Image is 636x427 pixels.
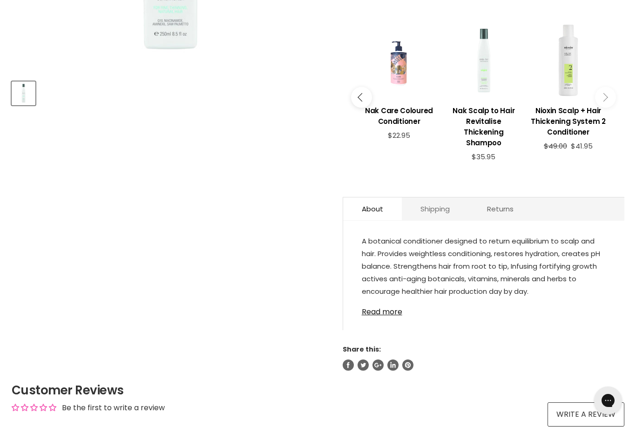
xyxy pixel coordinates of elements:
div: Product thumbnails [10,79,329,105]
h3: Nioxin Scalp + Hair Thickening System 2 Conditioner [531,105,606,137]
a: View product:Nak Care Coloured Conditioner [361,98,437,131]
h2: Customer Reviews [12,382,624,399]
span: $35.95 [472,152,495,162]
a: Shipping [402,197,468,220]
aside: Share this: [343,345,624,370]
a: About [343,197,402,220]
a: Returns [468,197,532,220]
span: $22.95 [388,130,410,140]
span: Share this: [343,345,381,354]
span: $49.00 [544,141,567,151]
a: View product:Nioxin Scalp + Hair Thickening System 2 Conditioner [531,23,606,98]
iframe: Gorgias live chat messenger [589,383,627,418]
span: $41.95 [571,141,593,151]
a: View product:Nak Scalp to Hair Revitalise Thickening Shampoo [446,98,521,153]
p: Available in 250ml & 1 Litre [362,299,606,314]
div: Be the first to write a review [62,403,165,413]
h3: Nak Scalp to Hair Revitalise Thickening Shampoo [446,105,521,148]
div: Average rating is 0.00 stars [12,402,56,413]
img: Nak Scalp to Hair Energise Thickening Conditioner [13,82,34,104]
a: Write a review [548,402,624,427]
span: A botanical conditioner designed to return equilibrium to scalp and hair. Provides weightless con... [362,236,600,296]
a: Read more [362,302,606,316]
h3: Nak Care Coloured Conditioner [361,105,437,127]
button: Nak Scalp to Hair Energise Thickening Conditioner [12,81,35,105]
a: View product:Nioxin Scalp + Hair Thickening System 2 Conditioner [531,98,606,142]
